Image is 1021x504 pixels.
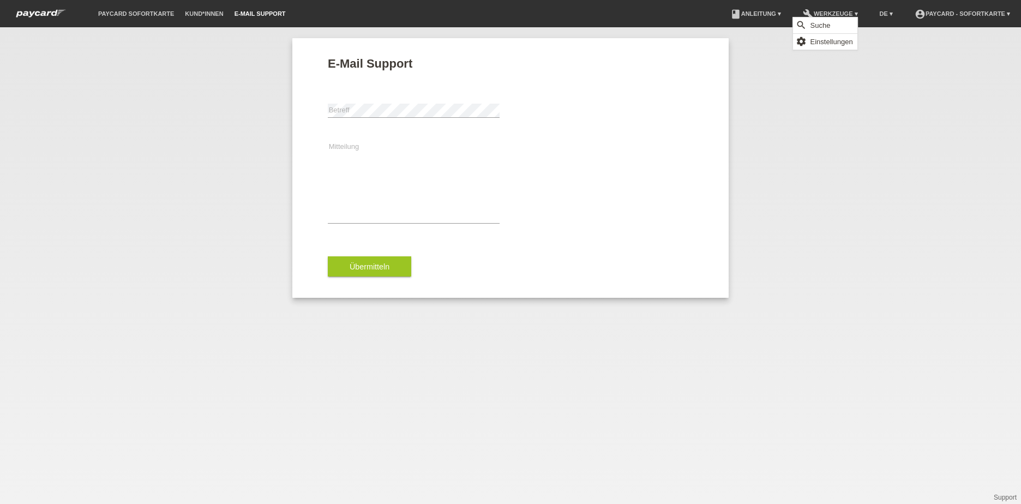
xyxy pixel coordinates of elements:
span: Suche [809,19,832,32]
a: account_circlepaycard - Sofortkarte ▾ [909,10,1016,17]
h1: E-Mail Support [328,57,693,70]
img: paycard Sofortkarte [11,8,71,19]
i: account_circle [915,9,926,20]
i: build [803,9,814,20]
a: bookAnleitung ▾ [725,10,786,17]
button: Übermitteln [328,256,411,277]
a: buildWerkzeuge ▾ [797,10,863,17]
span: Übermitteln [350,262,389,271]
a: E-Mail Support [229,10,291,17]
a: Kund*innen [179,10,229,17]
a: Support [994,494,1017,501]
a: paycard Sofortkarte [11,13,71,21]
i: book [730,9,741,20]
a: paycard Sofortkarte [93,10,179,17]
a: DE ▾ [874,10,898,17]
i: settings [796,36,807,47]
i: search [796,20,807,31]
span: Einstellungen [809,35,855,48]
